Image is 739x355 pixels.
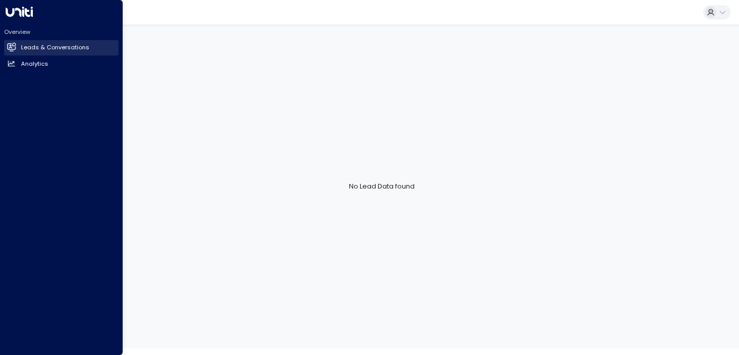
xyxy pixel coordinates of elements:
h2: Analytics [21,60,48,68]
a: Leads & Conversations [4,40,119,55]
a: Analytics [4,56,119,71]
h2: Leads & Conversations [21,43,89,52]
h2: Overview [4,28,119,36]
div: No Lead Data found [25,25,739,348]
